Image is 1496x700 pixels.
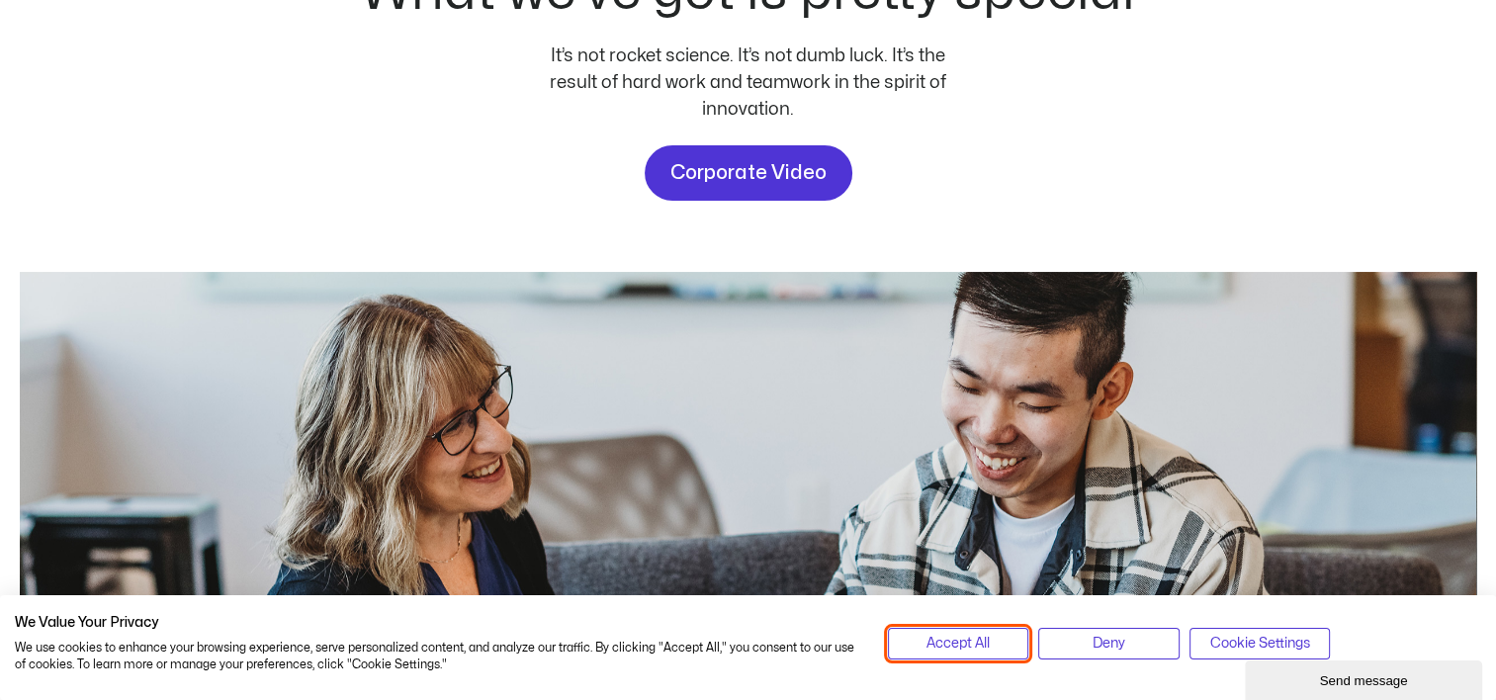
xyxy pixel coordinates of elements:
button: Accept all cookies [888,628,1029,659]
iframe: chat widget [1245,656,1486,700]
button: Adjust cookie preferences [1189,628,1331,659]
span: Accept All [926,633,990,655]
p: We use cookies to enhance your browsing experience, serve personalized content, and analyze our t... [15,640,858,673]
span: Deny [1093,633,1125,655]
span: Cookie Settings [1210,633,1310,655]
span: Corporate Video [670,157,827,189]
button: Deny all cookies [1038,628,1180,659]
a: Corporate Video [645,145,852,201]
div: It’s not rocket science. It’s not dumb luck. It’s the result of hard work and teamwork in the spi... [541,43,956,123]
h2: We Value Your Privacy [15,614,858,632]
